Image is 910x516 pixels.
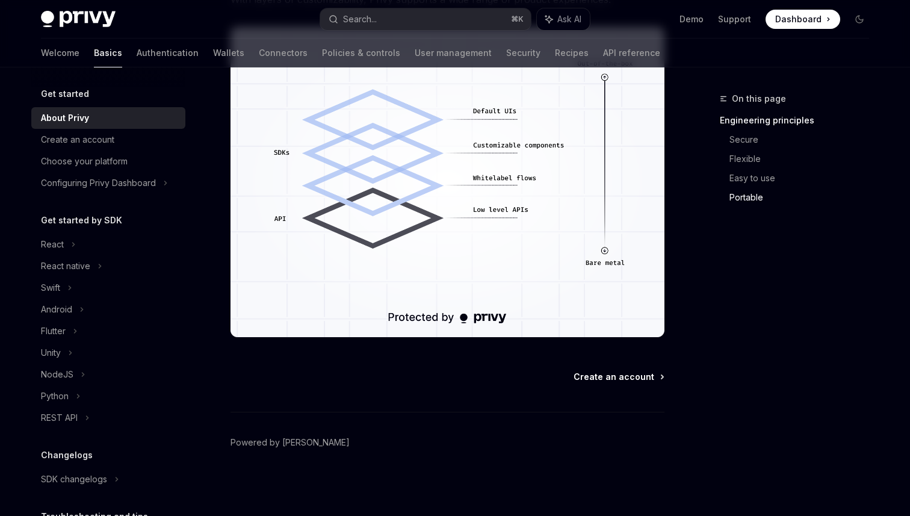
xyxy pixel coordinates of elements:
a: Demo [679,13,704,25]
a: User management [415,39,492,67]
h5: Get started by SDK [41,213,122,228]
a: Portable [729,188,879,207]
a: Wallets [213,39,244,67]
a: Connectors [259,39,308,67]
div: REST API [41,411,78,425]
div: Android [41,302,72,317]
a: Flexible [729,149,879,169]
div: Configuring Privy Dashboard [41,176,156,190]
div: Unity [41,346,61,360]
div: Choose your platform [41,154,128,169]
a: Easy to use [729,169,879,188]
div: Python [41,389,69,403]
a: Welcome [41,39,79,67]
a: Support [718,13,751,25]
span: Create an account [574,371,654,383]
a: Choose your platform [31,151,185,172]
div: Create an account [41,132,114,147]
span: Ask AI [557,13,581,25]
a: Dashboard [766,10,840,29]
button: Toggle dark mode [850,10,869,29]
a: Authentication [137,39,199,67]
div: Swift [41,281,60,295]
a: About Privy [31,107,185,129]
span: On this page [732,92,786,106]
a: Security [506,39,540,67]
div: NodeJS [41,367,73,382]
a: Policies & controls [322,39,400,67]
div: Search... [343,12,377,26]
h5: Get started [41,87,89,101]
img: dark logo [41,11,116,28]
h5: Changelogs [41,448,93,462]
button: Ask AI [537,8,590,30]
div: React [41,237,64,252]
a: Create an account [574,371,663,383]
a: Secure [729,130,879,149]
img: images/Customization.png [231,27,664,337]
a: Recipes [555,39,589,67]
span: ⌘ K [511,14,524,24]
a: Basics [94,39,122,67]
div: SDK changelogs [41,472,107,486]
a: Powered by [PERSON_NAME] [231,437,350,449]
a: Create an account [31,129,185,151]
div: Flutter [41,324,66,338]
a: API reference [603,39,660,67]
div: About Privy [41,111,89,125]
div: React native [41,259,90,273]
a: Engineering principles [720,111,879,130]
span: Dashboard [775,13,822,25]
button: Search...⌘K [320,8,531,30]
